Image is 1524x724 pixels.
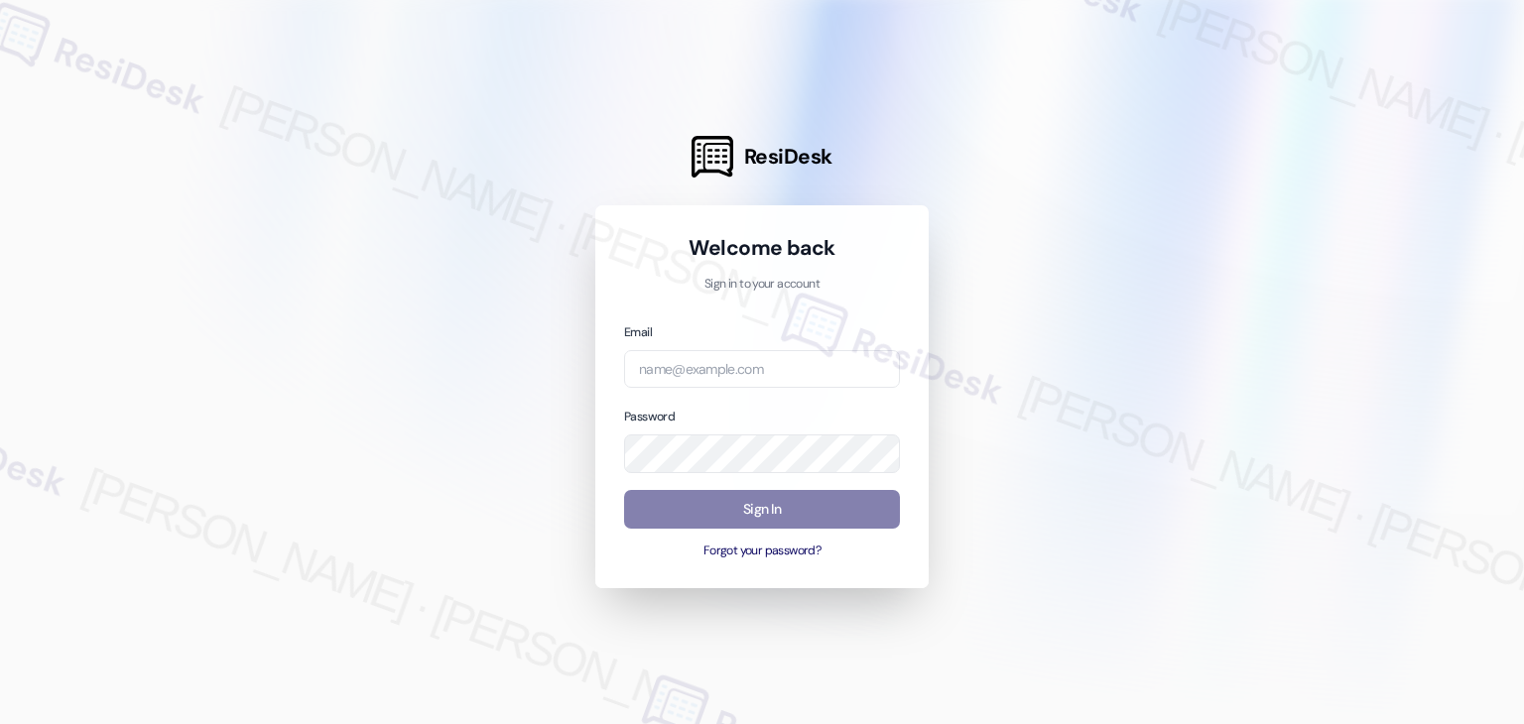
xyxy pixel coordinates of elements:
input: name@example.com [624,350,900,389]
img: ResiDesk Logo [692,136,733,178]
span: ResiDesk [744,143,832,171]
button: Sign In [624,490,900,529]
label: Email [624,324,652,340]
button: Forgot your password? [624,543,900,560]
h1: Welcome back [624,234,900,262]
p: Sign in to your account [624,276,900,294]
label: Password [624,409,675,424]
